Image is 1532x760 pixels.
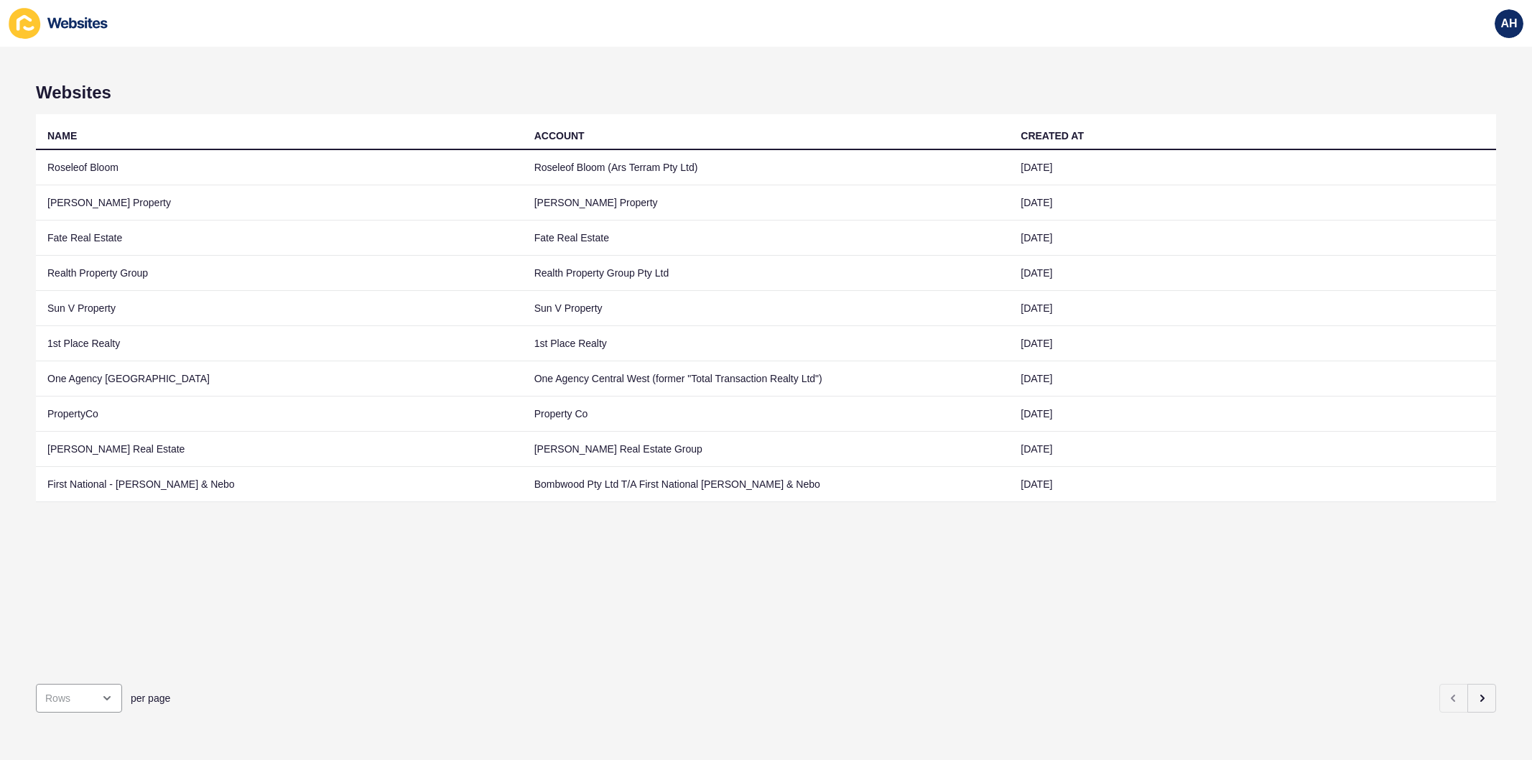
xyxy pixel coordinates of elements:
span: per page [131,691,170,705]
td: Sun V Property [523,291,1010,326]
td: Realth Property Group [36,256,523,291]
td: [DATE] [1009,467,1496,502]
td: [PERSON_NAME] Property [36,185,523,221]
td: Bombwood Pty Ltd T/A First National [PERSON_NAME] & Nebo [523,467,1010,502]
td: [DATE] [1009,256,1496,291]
td: 1st Place Realty [36,326,523,361]
td: [DATE] [1009,432,1496,467]
td: [DATE] [1009,221,1496,256]
td: [PERSON_NAME] Real Estate [36,432,523,467]
span: AH [1500,17,1517,31]
td: [DATE] [1009,361,1496,397]
td: Roseleof Bloom [36,150,523,185]
td: Realth Property Group Pty Ltd [523,256,1010,291]
td: One Agency [GEOGRAPHIC_DATA] [36,361,523,397]
td: Property Co [523,397,1010,432]
td: [DATE] [1009,291,1496,326]
td: Roseleof Bloom (Ars Terram Pty Ltd) [523,150,1010,185]
td: [DATE] [1009,150,1496,185]
td: [DATE] [1009,326,1496,361]
td: 1st Place Realty [523,326,1010,361]
div: open menu [36,684,122,713]
td: PropertyCo [36,397,523,432]
td: One Agency Central West (former "Total Transaction Realty Ltd") [523,361,1010,397]
td: [PERSON_NAME] Real Estate Group [523,432,1010,467]
td: Sun V Property [36,291,523,326]
div: CREATED AT [1021,129,1084,143]
td: [PERSON_NAME] Property [523,185,1010,221]
td: [DATE] [1009,185,1496,221]
td: [DATE] [1009,397,1496,432]
td: Fate Real Estate [523,221,1010,256]
td: Fate Real Estate [36,221,523,256]
div: ACCOUNT [534,129,585,143]
h1: Websites [36,83,1496,103]
div: NAME [47,129,77,143]
td: First National - [PERSON_NAME] & Nebo [36,467,523,502]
